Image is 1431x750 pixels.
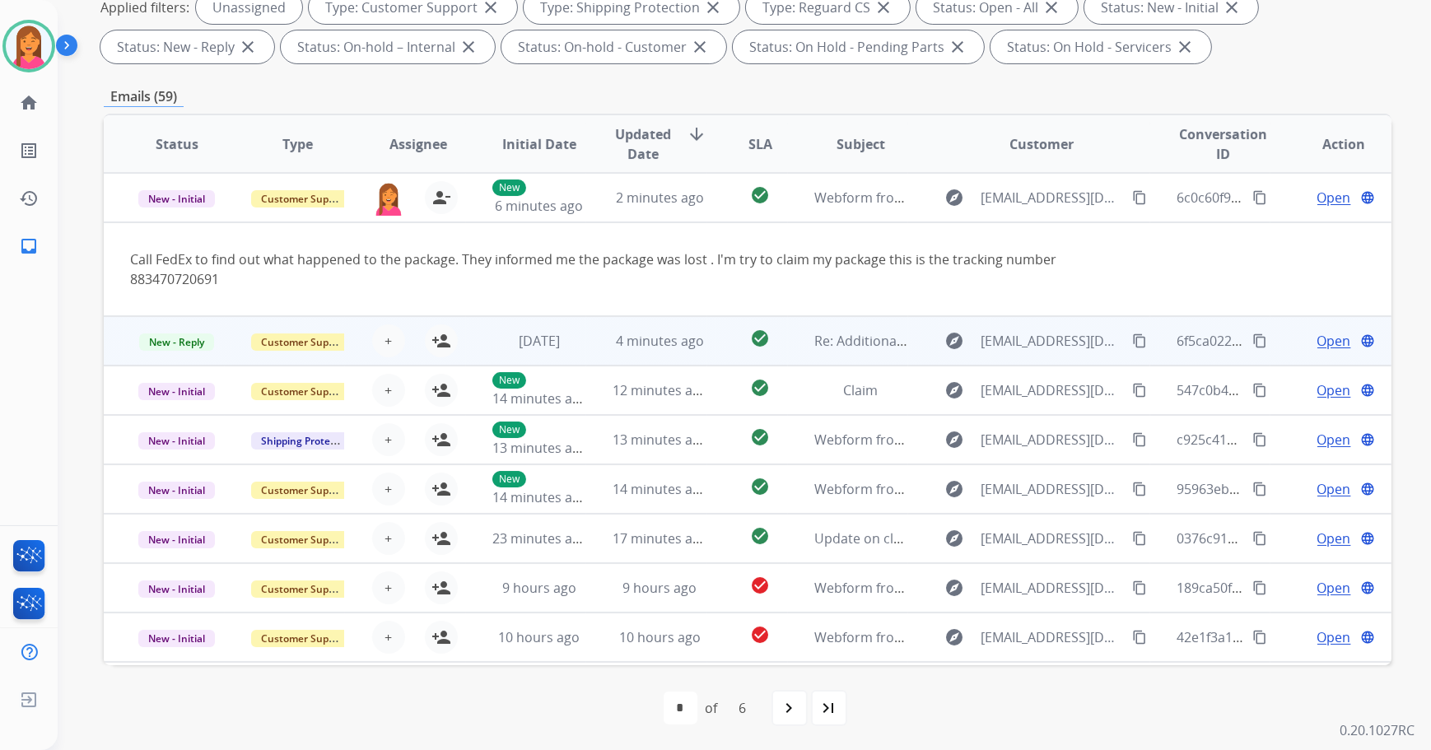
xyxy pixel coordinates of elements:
[944,529,964,548] mat-icon: explore
[498,628,580,646] span: 10 hours ago
[944,627,964,647] mat-icon: explore
[750,427,770,447] mat-icon: check_circle
[19,236,39,256] mat-icon: inbox
[814,628,1187,646] span: Webform from [EMAIL_ADDRESS][DOMAIN_NAME] on [DATE]
[726,692,760,724] div: 6
[1360,630,1375,645] mat-icon: language
[1132,432,1147,447] mat-icon: content_copy
[1360,333,1375,348] mat-icon: language
[1317,529,1351,548] span: Open
[1252,432,1267,447] mat-icon: content_copy
[944,188,964,207] mat-icon: explore
[814,480,1187,498] span: Webform from [EMAIL_ADDRESS][DOMAIN_NAME] on [DATE]
[1360,580,1375,595] mat-icon: language
[431,188,451,207] mat-icon: person_remove
[19,93,39,113] mat-icon: home
[814,332,977,350] span: Re: Additional Information
[944,479,964,499] mat-icon: explore
[372,571,405,604] button: +
[981,529,1122,548] span: [EMAIL_ADDRESS][DOMAIN_NAME]
[814,431,1187,449] span: Webform from [EMAIL_ADDRESS][DOMAIN_NAME] on [DATE]
[750,625,770,645] mat-icon: check_circle
[251,432,364,450] span: Shipping Protection
[1317,627,1351,647] span: Open
[1177,189,1426,207] span: 6c0c60f9-5d8f-4087-b306-d01d75957ab0
[750,526,770,546] mat-icon: check_circle
[138,580,215,598] span: New - Initial
[613,124,674,164] span: Updated Date
[372,621,405,654] button: +
[622,579,697,597] span: 9 hours ago
[750,575,770,595] mat-icon: check_circle
[431,479,451,499] mat-icon: person_add
[1360,482,1375,496] mat-icon: language
[385,331,393,351] span: +
[492,529,588,547] span: 23 minutes ago
[372,181,405,216] img: agent-avatar
[1317,380,1351,400] span: Open
[613,529,708,547] span: 17 minutes ago
[459,37,478,57] mat-icon: close
[19,189,39,208] mat-icon: history
[750,477,770,496] mat-icon: check_circle
[1132,630,1147,645] mat-icon: content_copy
[750,378,770,398] mat-icon: check_circle
[372,423,405,456] button: +
[944,430,964,450] mat-icon: explore
[238,37,258,57] mat-icon: close
[1317,479,1351,499] span: Open
[492,389,588,408] span: 14 minutes ago
[1132,333,1147,348] mat-icon: content_copy
[750,185,770,205] mat-icon: check_circle
[1360,383,1375,398] mat-icon: language
[1252,531,1267,546] mat-icon: content_copy
[613,431,708,449] span: 13 minutes ago
[1132,482,1147,496] mat-icon: content_copy
[814,529,916,547] span: Update on claim
[19,141,39,161] mat-icon: list_alt
[1132,531,1147,546] mat-icon: content_copy
[780,698,799,718] mat-icon: navigate_next
[819,698,839,718] mat-icon: last_page
[1175,37,1195,57] mat-icon: close
[706,698,718,718] div: of
[687,124,706,144] mat-icon: arrow_downward
[251,630,358,647] span: Customer Support
[1252,383,1267,398] mat-icon: content_copy
[1177,529,1429,547] span: 0376c916-1be7-4dd5-b421-3790b2ca68fc
[502,579,576,597] span: 9 hours ago
[1177,480,1424,498] span: 95963ebb-7679-4ae3-b8b7-2bf4f73a1f2c
[6,23,52,69] img: avatar
[492,179,526,196] p: New
[138,190,215,207] span: New - Initial
[138,531,215,548] span: New - Initial
[139,333,214,351] span: New - Reply
[1252,580,1267,595] mat-icon: content_copy
[1360,432,1375,447] mat-icon: language
[981,627,1122,647] span: [EMAIL_ADDRESS][DOMAIN_NAME]
[138,482,215,499] span: New - Initial
[431,529,451,548] mat-icon: person_add
[100,30,274,63] div: Status: New - Reply
[981,331,1122,351] span: [EMAIL_ADDRESS][DOMAIN_NAME]
[385,578,393,598] span: +
[156,134,198,154] span: Status
[385,627,393,647] span: +
[748,134,772,154] span: SLA
[944,380,964,400] mat-icon: explore
[991,30,1211,63] div: Status: On Hold - Servicers
[814,189,1187,207] span: Webform from [EMAIL_ADDRESS][DOMAIN_NAME] on [DATE]
[281,30,495,63] div: Status: On-hold – Internal
[104,86,184,107] p: Emails (59)
[431,578,451,598] mat-icon: person_add
[944,578,964,598] mat-icon: explore
[981,479,1122,499] span: [EMAIL_ADDRESS][DOMAIN_NAME]
[372,473,405,505] button: +
[844,381,879,399] span: Claim
[1360,531,1375,546] mat-icon: language
[613,480,708,498] span: 14 minutes ago
[981,188,1122,207] span: [EMAIL_ADDRESS][DOMAIN_NAME]
[372,374,405,407] button: +
[814,579,1187,597] span: Webform from [EMAIL_ADDRESS][DOMAIN_NAME] on [DATE]
[690,37,710,57] mat-icon: close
